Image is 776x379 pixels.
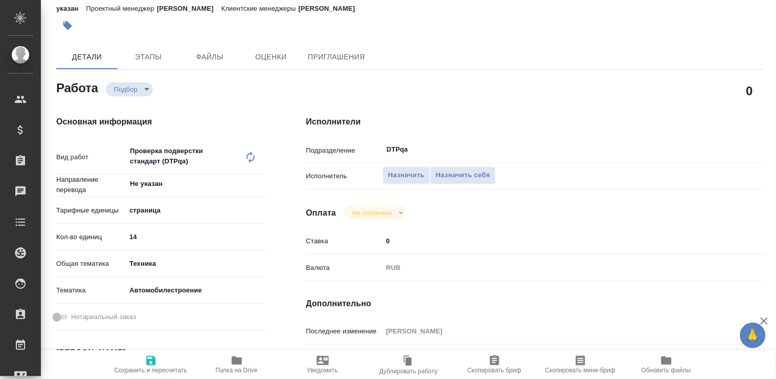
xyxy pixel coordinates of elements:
[86,5,157,12] p: Проектный менеджер
[366,350,452,379] button: Дублировать работу
[124,51,173,64] span: Этапы
[349,208,395,217] button: Не оплачена
[538,350,624,379] button: Скопировать мини-бриф
[111,85,141,94] button: Подбор
[126,282,265,299] div: Автомобилестроение
[306,263,382,273] p: Валюта
[624,350,710,379] button: Обновить файлы
[740,323,766,348] button: 🙏
[62,51,112,64] span: Детали
[56,116,265,128] h4: Основная информация
[247,51,296,64] span: Оценки
[744,325,762,346] span: 🙏
[56,232,126,242] p: Кол-во единиц
[380,368,438,375] span: Дублировать работу
[436,170,490,181] span: Назначить себя
[746,82,753,99] h2: 0
[383,234,726,248] input: ✎ Введи что-нибудь
[126,202,265,219] div: страница
[306,116,765,128] h4: Исполнители
[56,152,126,162] p: Вид работ
[308,51,365,64] span: Приглашения
[306,171,382,181] p: Исполнитель
[306,207,336,219] h4: Оплата
[194,350,280,379] button: Папка на Drive
[221,5,299,12] p: Клиентские менеджеры
[383,259,726,277] div: RUB
[126,229,265,244] input: ✎ Введи что-нибудь
[216,367,258,374] span: Папка на Drive
[468,367,521,374] span: Скопировать бриф
[185,51,234,64] span: Файлы
[71,312,136,322] span: Нотариальный заказ
[306,236,382,246] p: Ставка
[157,5,221,12] p: [PERSON_NAME]
[106,82,153,96] div: Подбор
[545,367,615,374] span: Скопировать мини-бриф
[56,347,265,359] h4: [PERSON_NAME]
[306,298,765,310] h4: Дополнительно
[641,367,691,374] span: Обновить файлы
[298,5,363,12] p: [PERSON_NAME]
[56,259,126,269] p: Общая тематика
[721,149,723,151] button: Open
[306,145,382,156] p: Подразделение
[259,183,261,185] button: Open
[126,255,265,272] div: Техника
[306,326,382,336] p: Последнее изменение
[56,14,79,37] button: Добавить тэг
[383,166,430,184] button: Назначить
[344,206,407,220] div: Подбор
[56,175,126,195] p: Направление перевода
[108,350,194,379] button: Сохранить и пересчитать
[115,367,187,374] span: Сохранить и пересчитать
[383,324,726,339] input: Пустое поле
[56,285,126,296] p: Тематика
[388,170,425,181] span: Назначить
[56,205,126,216] p: Тарифные единицы
[307,367,338,374] span: Уведомить
[430,166,496,184] button: Назначить себя
[56,78,98,96] h2: Работа
[452,350,538,379] button: Скопировать бриф
[280,350,366,379] button: Уведомить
